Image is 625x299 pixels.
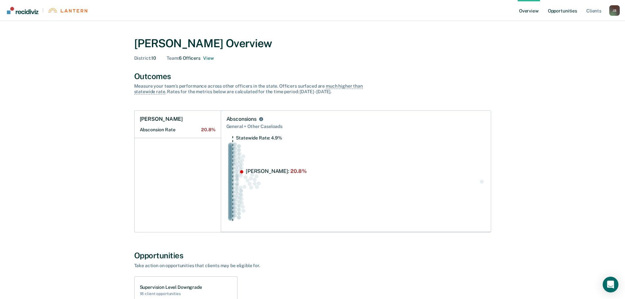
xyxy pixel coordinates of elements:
[140,127,216,133] h2: Absconsion Rate
[609,5,620,16] div: J B
[226,136,486,227] div: Swarm plot of all absconsion rates in the state for NOT_SEX_OFFENSE caseloads, highlighting value...
[38,8,48,13] span: |
[140,116,183,122] h1: [PERSON_NAME]
[603,277,618,292] div: Open Intercom Messenger
[134,55,156,61] div: 10
[134,263,364,268] div: Take action on opportunities that clients may be eligible for.
[134,55,152,61] span: District :
[134,251,491,260] div: Opportunities
[236,135,282,140] tspan: Statewide Rate: 4.9%
[167,55,179,61] span: Team :
[134,37,491,50] div: [PERSON_NAME] Overview
[140,291,202,296] h2: 18 client opportunities
[134,83,364,95] div: Measure your team’s performance across other officer s in the state. Officer s surfaced are . Rat...
[140,285,202,290] h1: Supervision Level Downgrade
[135,111,221,138] a: [PERSON_NAME]Absconsion Rate20.8%
[48,8,87,13] img: Lantern
[203,55,214,61] button: 6 officers on Janet Burgess's Team
[258,116,264,122] button: Absconsions
[167,55,214,61] div: 6 Officers
[7,7,38,14] img: Recidiviz
[226,116,257,122] div: Absconsions
[134,83,363,95] span: much higher than statewide rate
[609,5,620,16] button: Profile dropdown button
[226,122,486,131] div: General + Other Caseloads
[201,127,215,133] span: 20.8%
[134,72,491,81] div: Outcomes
